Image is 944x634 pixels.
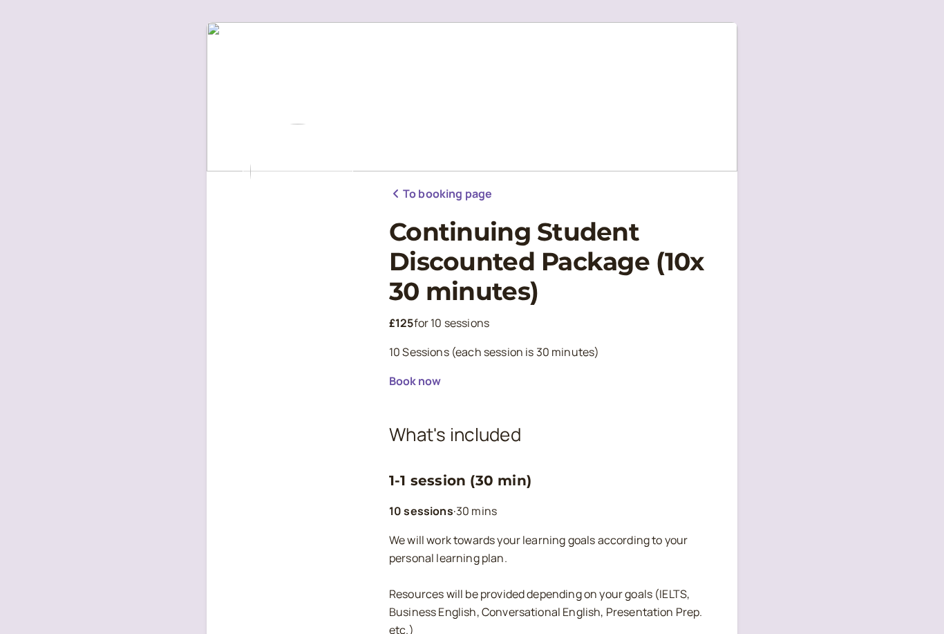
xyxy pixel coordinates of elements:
[389,217,715,307] h1: Continuing Student Discounted Package (10x 30 minutes)
[389,503,453,519] b: 10 sessions
[453,503,456,519] span: ·
[389,469,715,492] h3: 1-1 session (30 min)
[389,315,715,333] div: for 10 sessions
[389,503,715,521] p: 30 mins
[389,185,492,203] a: To booking page
[389,421,715,449] h2: What's included
[389,344,715,362] p: 10 Sessions (each session is 30 minutes)
[389,375,441,387] button: Book now
[389,315,414,330] b: £125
